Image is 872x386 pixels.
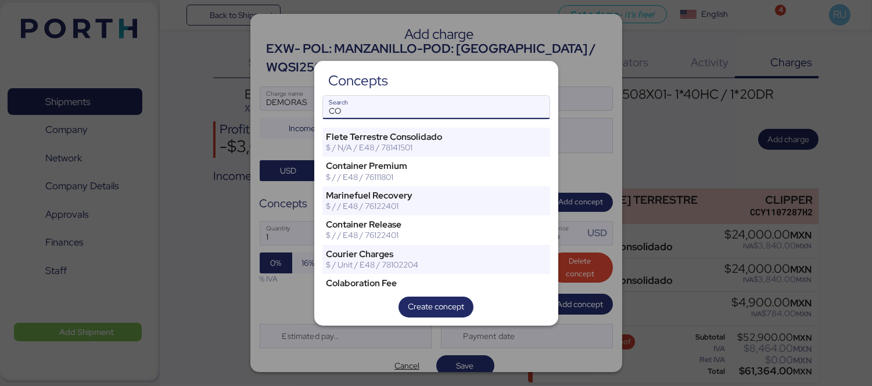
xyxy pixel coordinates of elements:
[323,96,550,119] input: Search
[326,288,507,299] div: $ / Container / E48 / 55121800
[326,249,507,259] div: Courier Charges
[408,300,464,313] span: Create concept
[326,230,507,240] div: $ / / E48 / 76122401
[326,132,507,142] div: Flete Terrestre Consolidado
[326,161,507,171] div: Container Premium
[326,172,507,182] div: $ / / E48 / 76111801
[328,75,388,86] div: Concepts
[326,259,507,270] div: $ / Unit / E48 / 78102204
[326,219,507,230] div: Container Release
[326,190,507,201] div: Marinefuel Recovery
[399,297,473,318] button: Create concept
[326,142,507,153] div: $ / N/A / E48 / 78141501
[326,201,507,211] div: $ / / E48 / 76122401
[326,278,507,288] div: Colaboration Fee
